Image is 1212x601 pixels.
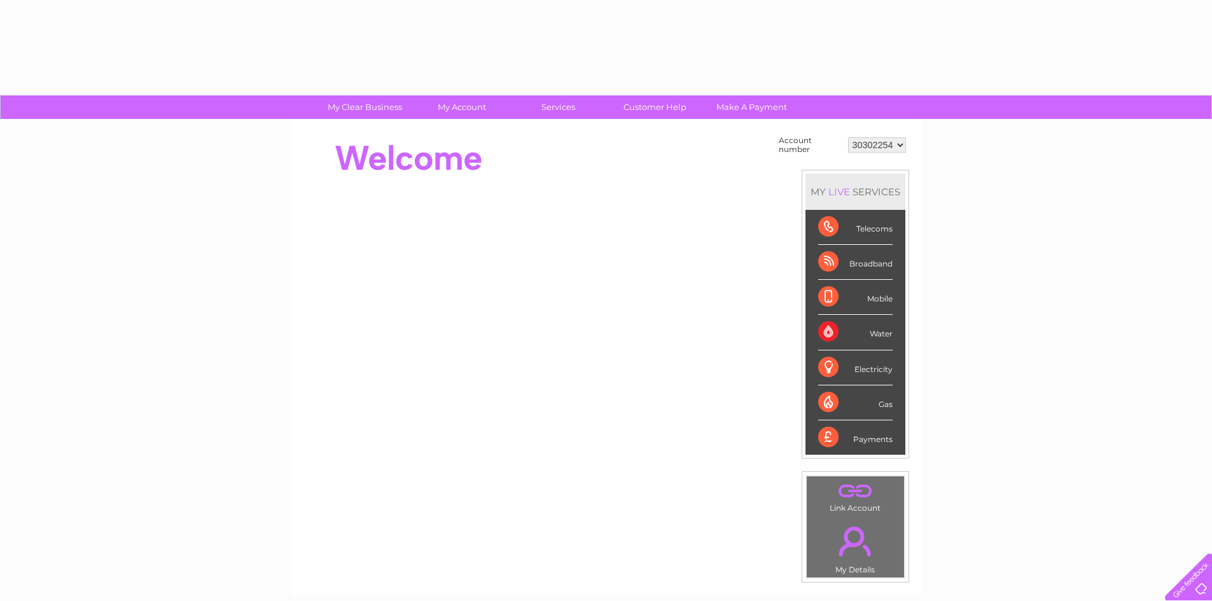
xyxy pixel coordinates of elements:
a: . [810,480,901,502]
a: . [810,519,901,563]
div: Telecoms [818,210,893,245]
div: Broadband [818,245,893,280]
div: Electricity [818,350,893,385]
div: MY SERVICES [805,174,905,210]
div: Payments [818,420,893,455]
div: LIVE [826,186,853,198]
a: Services [506,95,611,119]
a: Customer Help [603,95,707,119]
a: Make A Payment [699,95,804,119]
a: My Account [409,95,514,119]
td: Link Account [806,476,905,516]
a: My Clear Business [312,95,417,119]
td: My Details [806,516,905,578]
td: Account number [776,133,845,157]
div: Water [818,315,893,350]
div: Gas [818,385,893,420]
div: Mobile [818,280,893,315]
